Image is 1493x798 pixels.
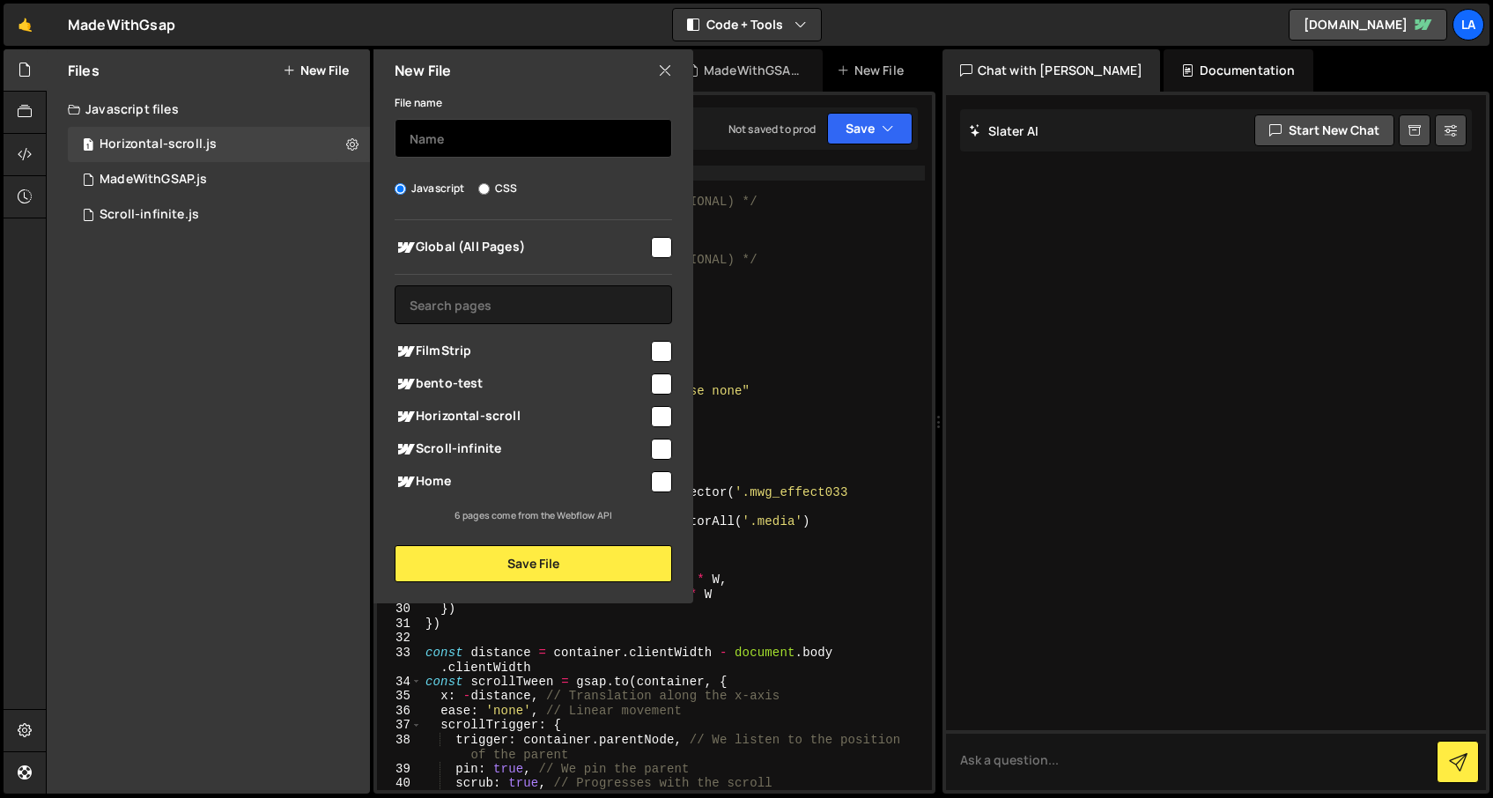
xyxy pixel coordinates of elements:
[377,704,422,719] div: 36
[100,172,207,188] div: MadeWithGSAP.js
[395,61,451,80] h2: New File
[478,180,517,197] label: CSS
[395,180,465,197] label: Javascript
[478,183,490,195] input: CSS
[395,406,648,427] span: Horizontal-scroll
[1164,49,1312,92] div: Documentation
[68,162,370,197] div: 15973/42716.js
[377,776,422,791] div: 40
[395,545,672,582] button: Save File
[395,119,672,158] input: Name
[837,62,911,79] div: New File
[68,14,175,35] div: MadeWithGsap
[942,49,1161,92] div: Chat with [PERSON_NAME]
[377,733,422,762] div: 38
[377,675,422,690] div: 34
[827,113,913,144] button: Save
[395,471,648,492] span: Home
[673,9,821,41] button: Code + Tools
[1254,115,1394,146] button: Start new chat
[377,602,422,617] div: 30
[395,439,648,460] span: Scroll-infinite
[68,197,370,233] div: 15973/47011.js
[395,285,672,324] input: Search pages
[68,61,100,80] h2: Files
[68,127,370,162] div: 15973/47035.js
[395,373,648,395] span: bento-test
[83,139,93,153] span: 1
[283,63,349,78] button: New File
[100,207,199,223] div: Scroll-infinite.js
[395,183,406,195] input: Javascript
[455,509,612,521] small: 6 pages come from the Webflow API
[377,617,422,632] div: 31
[100,137,217,152] div: Horizontal-scroll.js
[1289,9,1447,41] a: [DOMAIN_NAME]
[377,646,422,675] div: 33
[969,122,1039,139] h2: Slater AI
[377,631,422,646] div: 32
[377,718,422,733] div: 37
[377,689,422,704] div: 35
[395,341,648,362] span: FilmStrip
[1452,9,1484,41] a: La
[4,4,47,46] a: 🤙
[395,94,442,112] label: File name
[377,762,422,777] div: 39
[704,62,802,79] div: MadeWithGSAP.js
[47,92,370,127] div: Javascript files
[395,237,648,258] span: Global (All Pages)
[728,122,817,137] div: Not saved to prod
